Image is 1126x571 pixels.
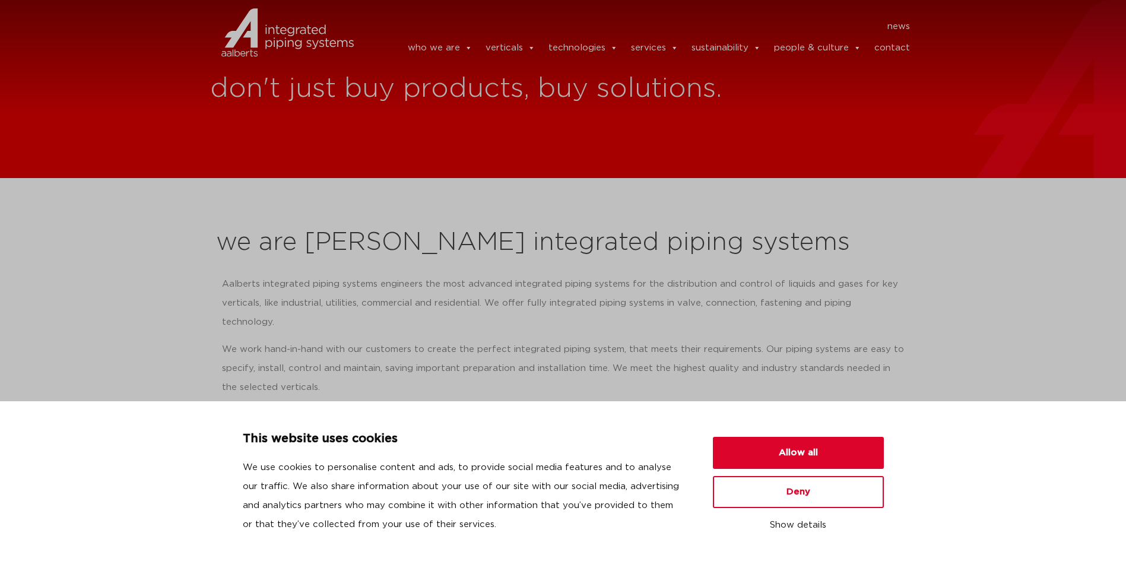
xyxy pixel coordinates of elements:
[486,36,535,60] a: verticals
[222,275,905,332] p: Aalberts integrated piping systems engineers the most advanced integrated piping systems for the ...
[243,458,684,534] p: We use cookies to personalise content and ads, to provide social media features and to analyse ou...
[216,229,911,257] h2: we are [PERSON_NAME] integrated piping systems
[874,36,910,60] a: contact
[631,36,678,60] a: services
[887,17,910,36] a: news
[548,36,618,60] a: technologies
[408,36,472,60] a: who we are
[692,36,761,60] a: sustainability
[713,515,884,535] button: Show details
[713,476,884,508] button: Deny
[774,36,861,60] a: people & culture
[222,340,905,397] p: We work hand-in-hand with our customers to create the perfect integrated piping system, that meet...
[713,437,884,469] button: Allow all
[243,430,684,449] p: This website uses cookies
[372,17,911,36] nav: Menu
